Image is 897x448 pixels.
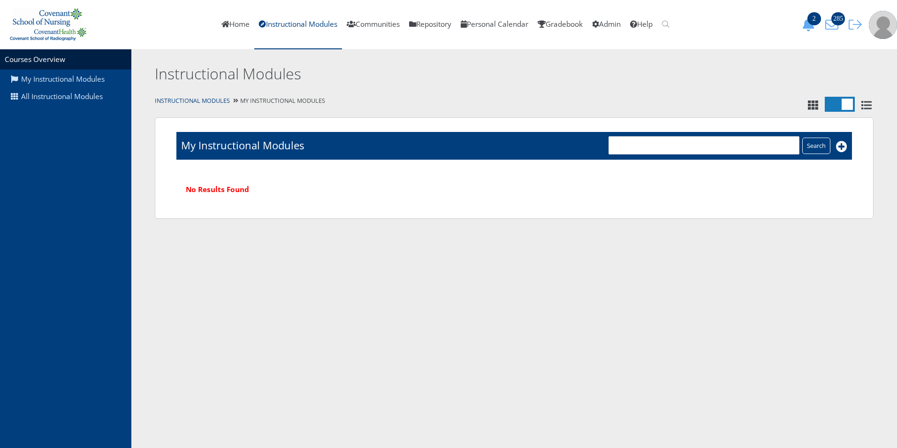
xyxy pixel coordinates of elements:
[807,12,821,25] span: 2
[131,94,897,108] div: My Instructional Modules
[181,138,304,153] h1: My Instructional Modules
[176,175,852,204] div: No Results Found
[806,100,820,110] i: Tile
[822,19,845,29] a: 285
[831,12,845,25] span: 285
[5,54,65,64] a: Courses Overview
[802,138,830,154] input: Search
[798,19,822,29] a: 2
[859,100,874,110] i: List
[869,11,897,39] img: user-profile-default-picture.png
[836,141,847,152] i: Add New
[798,18,822,31] button: 2
[822,18,845,31] button: 285
[155,97,230,105] a: Instructional Modules
[155,63,712,85] h2: Instructional Modules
